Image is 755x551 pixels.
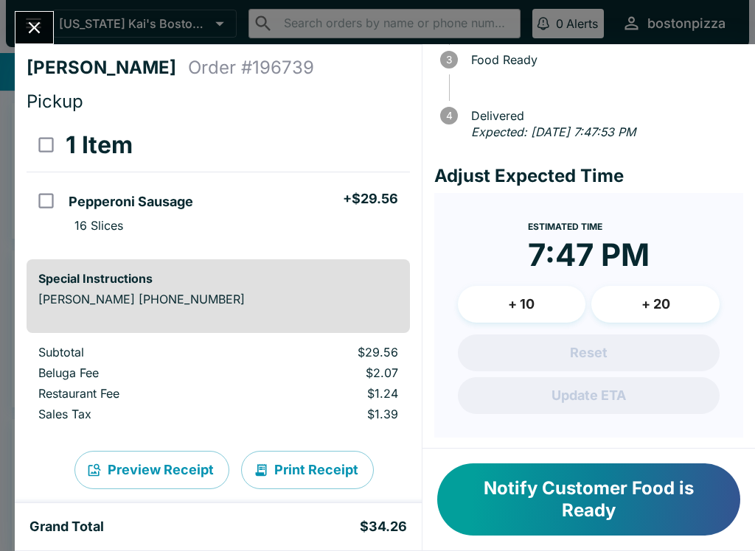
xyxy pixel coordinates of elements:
[591,286,720,323] button: + 20
[74,451,229,489] button: Preview Receipt
[38,386,229,401] p: Restaurant Fee
[27,57,188,79] h4: [PERSON_NAME]
[360,518,407,536] h5: $34.26
[38,345,229,359] p: Subtotal
[343,190,398,208] h5: + $29.56
[253,386,397,401] p: $1.24
[253,345,397,359] p: $29.56
[434,165,743,187] h4: Adjust Expected Time
[38,365,229,380] p: Beluga Fee
[66,130,133,160] h3: 1 Item
[15,12,53,43] button: Close
[446,54,452,66] text: 3
[464,53,743,66] span: Food Ready
[27,119,410,248] table: orders table
[241,451,374,489] button: Print Receipt
[528,221,602,232] span: Estimated Time
[69,193,193,211] h5: Pepperoni Sausage
[38,407,229,421] p: Sales Tax
[437,463,740,536] button: Notify Customer Food is Ready
[253,407,397,421] p: $1.39
[27,345,410,427] table: orders table
[253,365,397,380] p: $2.07
[445,110,452,122] text: 4
[471,124,636,139] em: Expected: [DATE] 7:47:53 PM
[27,91,83,112] span: Pickup
[458,286,586,323] button: + 10
[188,57,314,79] h4: Order # 196739
[464,109,743,122] span: Delivered
[38,271,398,286] h6: Special Instructions
[528,236,650,274] time: 7:47 PM
[74,218,123,233] p: 16 Slices
[38,292,398,306] p: [PERSON_NAME] [PHONE_NUMBER]
[29,518,104,536] h5: Grand Total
